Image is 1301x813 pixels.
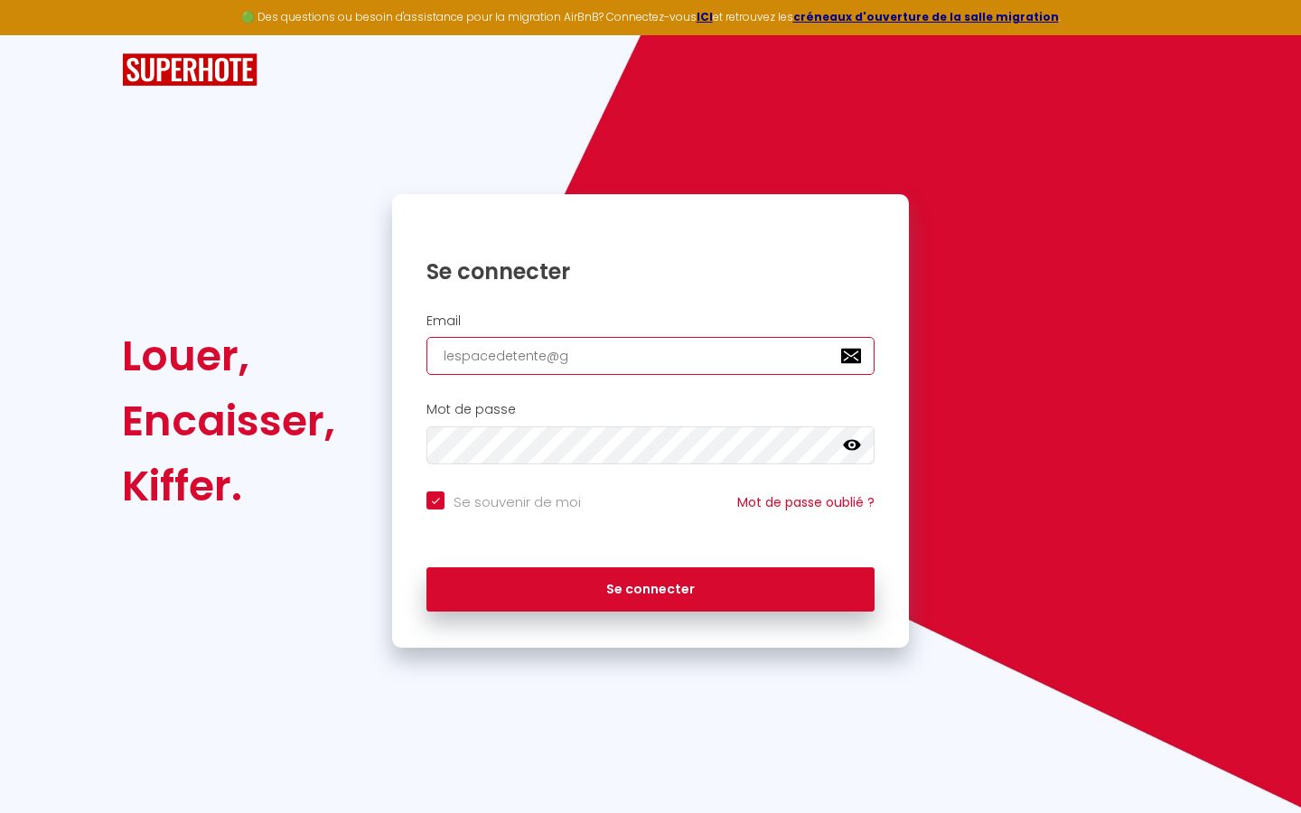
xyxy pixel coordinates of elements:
[793,9,1059,24] a: créneaux d'ouverture de la salle migration
[14,7,69,61] button: Ouvrir le widget de chat LiveChat
[426,402,875,417] h2: Mot de passe
[122,323,335,388] div: Louer,
[697,9,713,24] a: ICI
[426,313,875,329] h2: Email
[737,493,875,511] a: Mot de passe oublié ?
[426,567,875,612] button: Se connecter
[426,337,875,375] input: Ton Email
[122,53,257,87] img: SuperHote logo
[122,388,335,453] div: Encaisser,
[426,257,875,285] h1: Se connecter
[122,453,335,519] div: Kiffer.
